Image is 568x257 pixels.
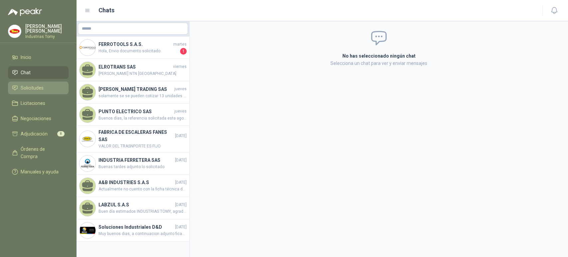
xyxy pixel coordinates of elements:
[98,128,174,143] h4: FABRICA DE ESCALERAS FANES SAS
[98,231,187,237] span: Muy buenos dias, a continuacion adjunto ficah tecnica el certificado se comparte despues de la co...
[77,37,189,59] a: Company LogoFERROTOOLS S.A.S.martesHola, Envio documento solicitado.1
[98,208,187,215] span: Buen día estimados INDUSTRIAS TOMY, agradecemos tenernos en cuenta para su solicitud, sin embargo...
[21,100,45,107] span: Licitaciones
[21,168,59,175] span: Manuales y ayuda
[173,41,187,48] span: martes
[175,179,187,186] span: [DATE]
[263,60,495,67] p: Selecciona un chat para ver y enviar mensajes
[77,126,189,152] a: Company LogoFABRICA DE ESCALERAS FANES SAS[DATE]VALOR DEL TRASNPORTE ES FIJO
[98,223,174,231] h4: Soluciones Industriales D&D
[21,69,31,76] span: Chat
[25,35,69,39] p: Industrias Tomy
[98,143,187,149] span: VALOR DEL TRASNPORTE ES FIJO
[8,97,69,110] a: Licitaciones
[21,54,31,61] span: Inicio
[80,222,95,238] img: Company Logo
[8,8,42,16] img: Logo peakr
[175,224,187,230] span: [DATE]
[8,25,21,38] img: Company Logo
[77,175,189,197] a: A&B INDUSTRIES S.A.S[DATE]Actualmente no cuento con la ficha técnica del retenedor solicitada. Ag...
[175,202,187,208] span: [DATE]
[98,115,187,122] span: Buenos días, la referencia solicitada esta agotada sin fecha de reposición. se puede ofrecer otra...
[80,155,95,171] img: Company Logo
[8,66,69,79] a: Chat
[98,41,172,48] h4: FERROTOOLS S.A.S.
[98,156,174,164] h4: INDUSTRIA FERRETERA SAS
[21,115,51,122] span: Negociaciones
[98,201,174,208] h4: LABZUL S.A.S
[98,71,187,77] span: [PERSON_NAME] NTN [GEOGRAPHIC_DATA]
[8,165,69,178] a: Manuales y ayuda
[8,112,69,125] a: Negociaciones
[8,51,69,64] a: Inicio
[98,186,187,192] span: Actualmente no cuento con la ficha técnica del retenedor solicitada. Agradezco su comprensión y q...
[263,52,495,60] h2: No has seleccionado ningún chat
[77,219,189,242] a: Company LogoSoluciones Industriales D&D[DATE]Muy buenos dias, a continuacion adjunto ficah tecnic...
[21,145,62,160] span: Órdenes de Compra
[173,64,187,70] span: viernes
[98,108,173,115] h4: PUNTO ELECTRICO SAS
[80,131,95,147] img: Company Logo
[175,157,187,163] span: [DATE]
[77,197,189,219] a: LABZUL S.A.S[DATE]Buen día estimados INDUSTRIAS TOMY, agradecemos tenernos en cuenta para su soli...
[21,84,44,92] span: Solicitudes
[98,6,114,15] h1: Chats
[80,40,95,56] img: Company Logo
[98,63,172,71] h4: ELROTRANS SAS
[180,48,187,55] span: 1
[21,130,48,137] span: Adjudicación
[57,131,65,136] span: 8
[98,164,187,170] span: Buenas tardes adjunto lo solicitado
[25,24,69,33] p: [PERSON_NAME] [PERSON_NAME]
[8,128,69,140] a: Adjudicación8
[77,152,189,175] a: Company LogoINDUSTRIA FERRETERA SAS[DATE]Buenas tardes adjunto lo solicitado
[98,179,174,186] h4: A&B INDUSTRIES S.A.S
[8,143,69,163] a: Órdenes de Compra
[77,59,189,81] a: ELROTRANS SASviernes[PERSON_NAME] NTN [GEOGRAPHIC_DATA]
[175,133,187,139] span: [DATE]
[98,93,187,99] span: solamente se se pueden cotizar 13 unidades que hay paar entrega inmediata
[174,86,187,92] span: jueves
[98,48,179,55] span: Hola, Envio documento solicitado.
[77,81,189,104] a: [PERSON_NAME] TRADING SASjuevessolamente se se pueden cotizar 13 unidades que hay paar entrega in...
[98,86,173,93] h4: [PERSON_NAME] TRADING SAS
[174,108,187,115] span: jueves
[8,82,69,94] a: Solicitudes
[77,104,189,126] a: PUNTO ELECTRICO SASjuevesBuenos días, la referencia solicitada esta agotada sin fecha de reposici...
